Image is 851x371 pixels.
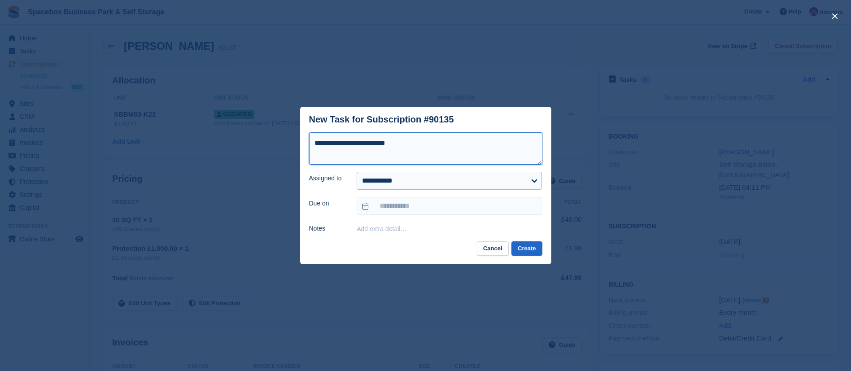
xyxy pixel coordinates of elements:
[309,114,454,125] div: New Task for Subscription #90135
[309,174,346,183] label: Assigned to
[511,241,542,256] button: Create
[477,241,509,256] button: Cancel
[828,9,842,23] button: close
[309,224,346,233] label: Notes
[309,199,346,208] label: Due on
[357,225,406,232] button: Add extra detail…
